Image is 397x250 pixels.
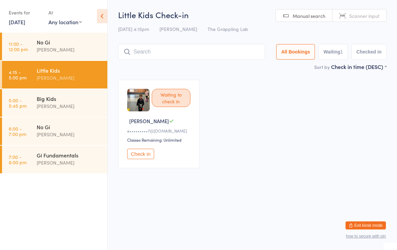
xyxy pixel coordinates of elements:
div: Gi Fundamentals [37,152,102,159]
span: [PERSON_NAME] [129,118,169,125]
div: No Gi [37,123,102,131]
div: e•••••••••7@[DOMAIN_NAME] [127,128,192,134]
div: Big Kids [37,95,102,103]
time: 7:00 - 8:00 pm [9,154,27,165]
div: Any location [48,19,82,26]
button: Exit kiosk mode [346,222,386,230]
a: 6:00 -7:00 pmNo Gi[PERSON_NAME] [2,118,107,145]
div: Waiting to check in [152,89,190,107]
div: At [48,7,82,19]
div: Check in time (DESC) [331,63,387,71]
div: [PERSON_NAME] [37,131,102,139]
a: 7:00 -8:00 pmGi Fundamentals[PERSON_NAME] [2,146,107,174]
span: Manual search [293,13,325,20]
div: [PERSON_NAME] [37,74,102,82]
time: 4:15 - 5:00 pm [9,70,27,80]
div: Events for [9,7,42,19]
input: Search [118,44,265,60]
h2: Little Kids Check-in [118,9,387,21]
span: Scanner input [349,13,380,20]
img: image1753251514.png [127,89,150,112]
button: Check in [127,149,154,159]
span: [PERSON_NAME] [159,26,197,33]
span: The Grappling Lab [208,26,248,33]
button: how to secure with pin [346,234,386,239]
div: [PERSON_NAME] [37,103,102,110]
time: 11:00 - 12:00 pm [9,41,28,52]
button: All Bookings [276,44,315,60]
a: [DATE] [9,19,25,26]
time: 6:00 - 7:00 pm [9,126,26,137]
div: Little Kids [37,67,102,74]
div: [PERSON_NAME] [37,159,102,167]
a: 11:00 -12:00 pmNo Gi[PERSON_NAME] [2,33,107,61]
div: Classes Remaining: Unlimited [127,137,192,143]
label: Sort by [314,64,330,71]
a: 5:00 -5:45 pmBig Kids[PERSON_NAME] [2,90,107,117]
a: 4:15 -5:00 pmLittle Kids[PERSON_NAME] [2,61,107,89]
button: Waiting1 [318,44,348,60]
time: 5:00 - 5:45 pm [9,98,27,109]
div: [PERSON_NAME] [37,46,102,54]
span: [DATE] 4:15pm [118,26,149,33]
div: 1 [340,49,343,55]
div: No Gi [37,39,102,46]
button: Checked in [351,44,387,60]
